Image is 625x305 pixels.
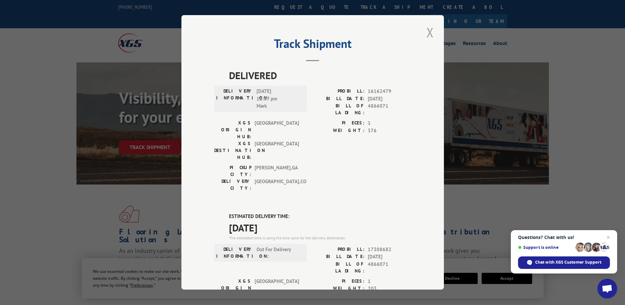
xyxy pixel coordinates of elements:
span: Chat with XGS Customer Support [535,259,601,265]
label: DELIVERY INFORMATION: [216,246,253,260]
label: BILL DATE: [313,95,365,103]
label: WEIGHT: [313,285,365,293]
h2: Track Shipment [214,39,411,52]
label: XGS ORIGIN HUB: [214,120,251,141]
span: 376 [368,127,411,135]
label: BILL OF LADING: [313,103,365,117]
label: PROBILL: [313,246,365,253]
label: PROBILL: [313,88,365,96]
label: PIECES: [313,278,365,285]
span: DELIVERED [229,68,411,83]
span: Chat with XGS Customer Support [518,256,610,269]
span: [GEOGRAPHIC_DATA] [255,120,299,141]
span: [DATE] [229,220,411,235]
label: DELIVERY CITY: [214,178,251,192]
span: 16162479 [368,88,411,96]
label: XGS ORIGIN HUB: [214,278,251,298]
span: [PERSON_NAME] , GA [255,164,299,178]
span: [DATE] 12:07 pm Mark [257,88,301,110]
span: 4866071 [368,261,411,274]
a: Open chat [597,279,617,298]
span: Questions? Chat with us! [518,235,610,240]
label: ESTIMATED DELIVERY TIME: [229,213,411,221]
span: Support is online [518,245,573,250]
span: [DATE] [368,95,411,103]
label: XGS DESTINATION HUB: [214,141,251,161]
span: 203 [368,285,411,293]
div: The estimated time is using the time zone for the delivery destination. [229,235,411,241]
label: DELIVERY INFORMATION: [216,88,253,110]
span: [DATE] [368,253,411,261]
span: 17308682 [368,246,411,253]
span: 4866071 [368,103,411,117]
label: PIECES: [313,120,365,127]
span: 1 [368,278,411,285]
label: PICKUP CITY: [214,164,251,178]
span: [GEOGRAPHIC_DATA] [255,141,299,161]
button: Close modal [425,23,436,41]
label: BILL DATE: [313,253,365,261]
span: Out For Delivery [257,246,301,260]
span: [GEOGRAPHIC_DATA] [255,278,299,298]
span: [GEOGRAPHIC_DATA] , CO [255,178,299,192]
label: WEIGHT: [313,127,365,135]
label: BILL OF LADING: [313,261,365,274]
span: 1 [368,120,411,127]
